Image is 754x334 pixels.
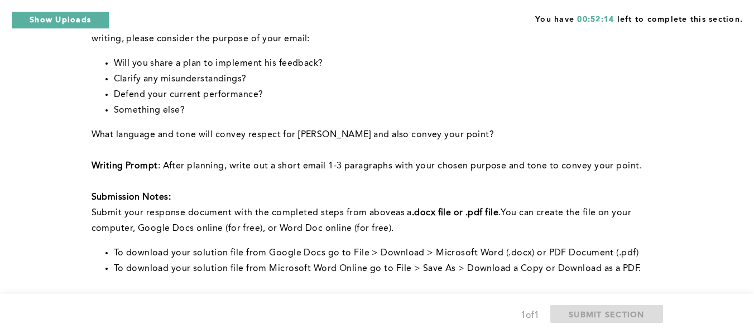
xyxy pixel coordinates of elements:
li: To download your solution file from Microsoft Word Online go to File > Save As > Download a Copy ... [114,261,659,277]
span: You have left to complete this section. [535,11,743,25]
li: To download your solution file from Google Docs go to File > Download > Microsoft Word (.docx) or... [114,245,659,261]
strong: Submission Notes: [92,193,171,202]
span: Will you share a plan to implement his feedback? [114,59,323,68]
span: : ﻿After planning, write out a short email 1-3 paragraphs with your chosen purpose and tone to co... [158,162,642,171]
button: Show Uploads [11,11,109,29]
span: Something else? [114,106,185,115]
span: SUBMIT SECTION [569,309,645,320]
div: 1 of 1 [521,308,539,323]
span: 00:52:14 [577,16,614,23]
span: Defend your current performance? [114,90,263,99]
span: What language and tone will convey respect for [PERSON_NAME] and also convey your point? [92,130,494,139]
strong: .docx file or .pdf file [412,209,498,217]
span: . [498,209,501,217]
span: as a [396,209,412,217]
p: with the completed steps from above You can create the file on your computer, Google Docs online ... [92,205,659,236]
button: SUBMIT SECTION [550,305,663,323]
strong: Writing Prompt [92,162,158,171]
span: Submit your response document [92,209,234,217]
span: Clarify any misunderstandings? [114,75,247,84]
